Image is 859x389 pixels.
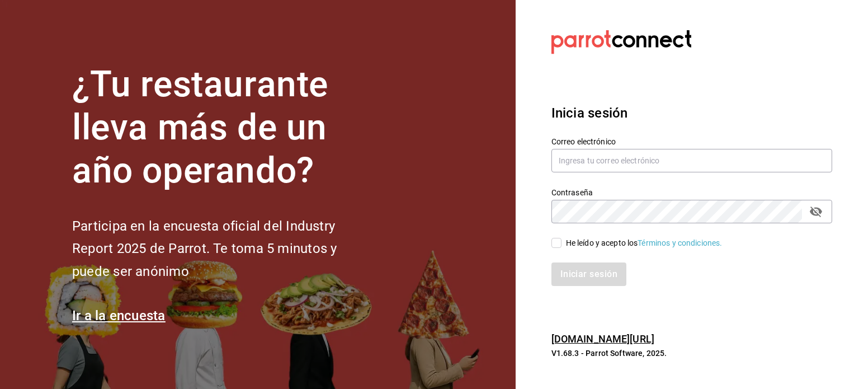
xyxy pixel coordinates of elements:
[551,138,832,146] label: Correo electrónico
[638,238,722,247] a: Términos y condiciones.
[72,63,374,192] h1: ¿Tu restaurante lleva más de un año operando?
[551,103,832,123] h3: Inicia sesión
[806,202,825,221] button: passwordField
[551,348,832,359] p: V1.68.3 - Parrot Software, 2025.
[551,333,654,345] a: [DOMAIN_NAME][URL]
[551,189,832,196] label: Contraseña
[72,215,374,283] h2: Participa en la encuesta oficial del Industry Report 2025 de Parrot. Te toma 5 minutos y puede se...
[566,237,723,249] div: He leído y acepto los
[551,149,832,172] input: Ingresa tu correo electrónico
[72,308,166,324] a: Ir a la encuesta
